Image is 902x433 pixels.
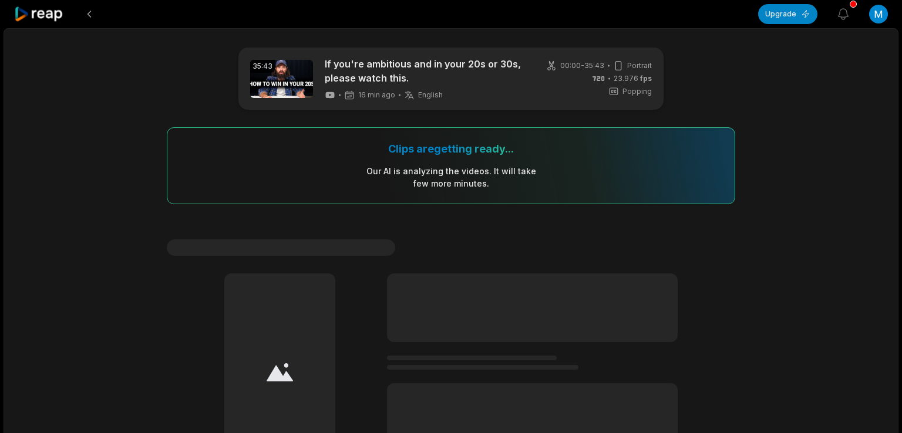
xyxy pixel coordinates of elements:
[622,86,652,97] span: Popping
[758,4,817,24] button: Upgrade
[167,239,395,256] span: #1 Lorem ipsum dolor sit amet consecteturs
[640,74,652,83] span: fps
[358,90,395,100] span: 16 min ago
[388,142,514,155] div: Clips are getting ready...
[627,60,652,71] span: Portrait
[418,90,443,100] span: English
[614,73,652,84] span: 23.976
[366,165,537,190] div: Our AI is analyzing the video s . It will take few more minutes.
[325,57,527,85] a: If you're ambitious and in your 20s or 30s, please watch this.
[560,60,604,71] span: 00:00 - 35:43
